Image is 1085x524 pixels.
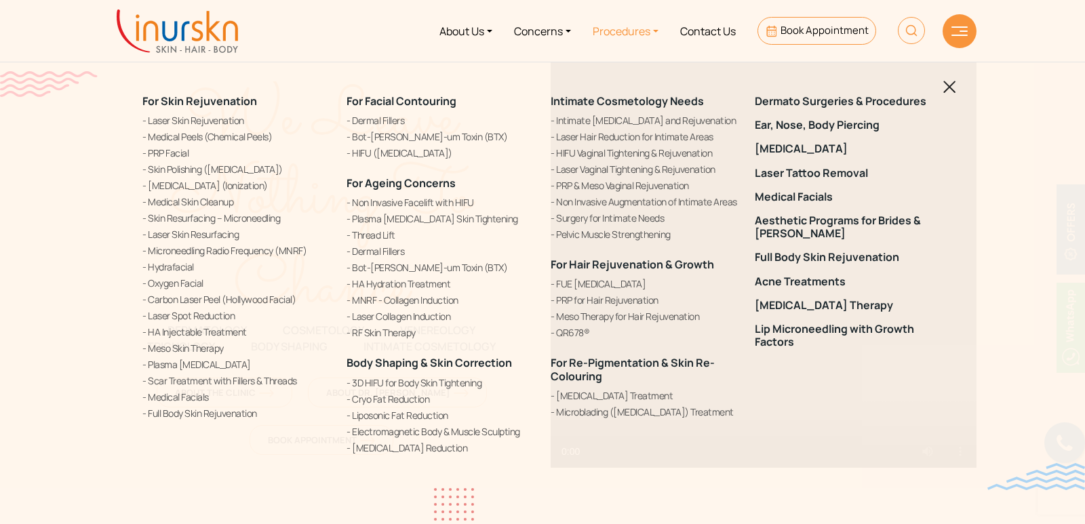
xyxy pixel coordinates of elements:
a: Oxygen Facial [142,276,330,290]
a: Laser Spot Reduction [142,308,330,323]
a: Plasma [MEDICAL_DATA] [142,357,330,371]
a: Liposonic Fat Reduction [347,408,534,422]
a: Bot-[PERSON_NAME]-um Toxin (BTX) [347,260,534,275]
a: Medical Facials [755,190,943,203]
a: Laser Skin Rejuvenation [142,113,330,127]
a: [MEDICAL_DATA] Reduction [347,441,534,455]
a: Concerns [503,5,582,56]
a: Laser Vaginal Tightening & Rejuvenation [551,162,738,176]
a: Medical Skin Cleanup [142,195,330,209]
a: Microneedling Radio Frequency (MNRF) [142,243,330,258]
a: Aesthetic Programs for Brides & [PERSON_NAME] [755,214,943,240]
a: Bot-[PERSON_NAME]-um Toxin (BTX) [347,129,534,144]
a: For Ageing Concerns [347,176,456,190]
a: Plasma [MEDICAL_DATA] Skin Tightening [347,211,534,226]
a: Electromagnetic Body & Muscle Sculpting [347,424,534,439]
a: Laser Skin Resurfacing [142,227,330,241]
a: Lip Microneedling with Growth Factors [755,323,943,348]
a: Dermal Fillers [347,113,534,127]
a: Intimate [MEDICAL_DATA] and Rejuvenation [551,113,738,127]
a: [MEDICAL_DATA] Therapy [755,299,943,312]
a: Non Invasive Augmentation of Intimate Areas [551,195,738,209]
a: HA Hydration Treatment [347,277,534,291]
a: Thread Lift [347,228,534,242]
a: Laser Hair Reduction for Intimate Areas [551,129,738,144]
a: [MEDICAL_DATA] [755,142,943,155]
a: PRP & Meso Vaginal Rejuvenation [551,178,738,193]
a: PRP for Hair Rejuvenation [551,293,738,307]
a: Skin Polishing ([MEDICAL_DATA]) [142,162,330,176]
a: Carbon Laser Peel (Hollywood Facial) [142,292,330,306]
a: [MEDICAL_DATA] (Ionization) [142,178,330,193]
a: Cryo Fat Reduction [347,392,534,406]
a: For Re-Pigmentation & Skin Re-Colouring [551,355,715,383]
a: QR678® [551,325,738,340]
a: MNRF - Collagen Induction [347,293,534,307]
a: For Hair Rejuvenation & Growth [551,257,714,272]
a: Pelvic Muscle Strengthening [551,227,738,241]
a: Non Invasive Facelift with HIFU [347,195,534,209]
img: HeaderSearch [898,17,925,44]
a: Laser Collagen Induction [347,309,534,323]
a: Full Body Skin Rejuvenation [142,406,330,420]
img: blackclosed [943,81,956,94]
a: RF Skin Therapy [347,325,534,340]
a: 3D HIFU for Body Skin Tightening [347,376,534,390]
a: Book Appointment [757,17,876,45]
a: FUE [MEDICAL_DATA] [551,277,738,291]
a: Hydrafacial [142,260,330,274]
a: PRP Facial [142,146,330,160]
a: Body Shaping & Skin Correction [347,355,512,370]
img: hamLine.svg [951,26,968,36]
a: Scar Treatment with Fillers & Threads [142,374,330,388]
a: [MEDICAL_DATA] Treatment [551,388,738,403]
a: Contact Us [669,5,747,56]
a: Microblading ([MEDICAL_DATA]) Treatment [551,405,738,419]
a: Acne Treatments [755,275,943,288]
a: Surgery for Intimate Needs [551,211,738,225]
a: About Us [429,5,503,56]
a: Dermato Surgeries & Procedures [755,95,943,108]
a: HIFU Vaginal Tightening & Rejuvenation [551,146,738,160]
a: Skin Resurfacing – Microneedling [142,211,330,225]
a: Meso Skin Therapy [142,341,330,355]
a: Full Body Skin Rejuvenation [755,251,943,264]
a: Laser Tattoo Removal [755,167,943,180]
a: For Skin Rejuvenation [142,94,257,108]
a: Medical Peels (Chemical Peels) [142,129,330,144]
a: Medical Facials [142,390,330,404]
span: Book Appointment [781,23,869,37]
img: inurskn-logo [117,9,238,53]
img: bluewave [987,463,1085,490]
a: Ear, Nose, Body Piercing [755,119,943,132]
a: Dermal Fillers [347,244,534,258]
a: HIFU ([MEDICAL_DATA]) [347,146,534,160]
a: HA Injectable Treatment [142,325,330,339]
a: For Facial Contouring [347,94,456,108]
a: Meso Therapy for Hair Rejuvenation [551,309,738,323]
a: Procedures [582,5,669,56]
a: Intimate Cosmetology Needs [551,94,704,108]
